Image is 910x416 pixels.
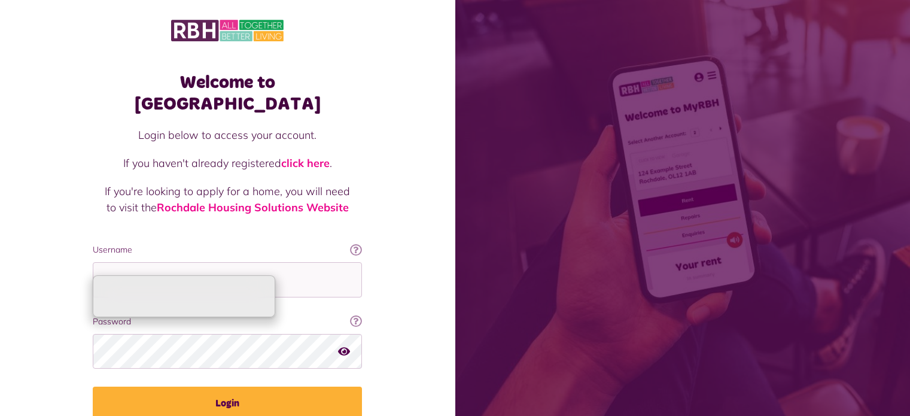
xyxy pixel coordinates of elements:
[171,18,284,43] img: MyRBH
[105,155,350,171] p: If you haven't already registered .
[105,183,350,215] p: If you're looking to apply for a home, you will need to visit the
[105,127,350,143] p: Login below to access your account.
[93,72,362,115] h1: Welcome to [GEOGRAPHIC_DATA]
[157,201,349,214] a: Rochdale Housing Solutions Website
[93,244,362,256] label: Username
[93,315,362,328] label: Password
[281,156,330,170] a: click here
